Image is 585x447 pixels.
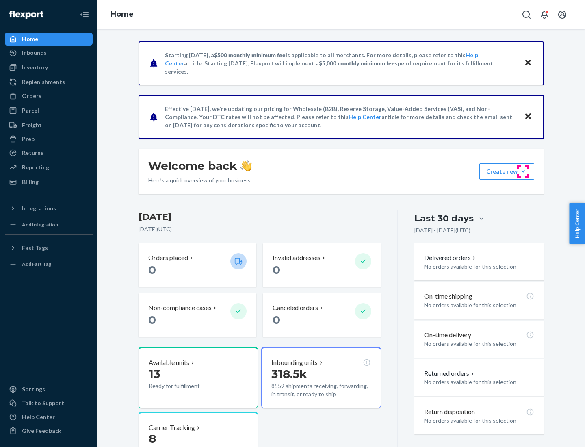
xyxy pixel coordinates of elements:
[22,385,45,393] div: Settings
[424,378,534,386] p: No orders available for this selection
[273,263,280,277] span: 0
[424,407,475,417] p: Return disposition
[424,263,534,271] p: No orders available for this selection
[273,303,318,312] p: Canceled orders
[139,225,381,233] p: [DATE] ( UTC )
[22,35,38,43] div: Home
[22,149,43,157] div: Returns
[424,301,534,309] p: No orders available for this selection
[165,51,516,76] p: Starting [DATE], a is applicable to all merchants. For more details, please refer to this article...
[148,158,252,173] h1: Welcome back
[22,260,51,267] div: Add Fast Tag
[5,146,93,159] a: Returns
[479,163,534,180] button: Create new
[22,163,49,171] div: Reporting
[536,7,552,23] button: Open notifications
[271,367,307,381] span: 318.5k
[5,383,93,396] a: Settings
[424,417,534,425] p: No orders available for this selection
[261,347,381,408] button: Inbounding units318.5k8559 shipments receiving, forwarding, in transit, or ready to ship
[5,410,93,423] a: Help Center
[148,176,252,184] p: Here’s a quick overview of your business
[5,61,93,74] a: Inventory
[414,226,470,234] p: [DATE] - [DATE] ( UTC )
[523,111,533,123] button: Close
[149,432,156,445] span: 8
[22,135,35,143] div: Prep
[240,160,252,171] img: hand-wave emoji
[5,132,93,145] a: Prep
[149,382,224,390] p: Ready for fulfillment
[22,63,48,72] div: Inventory
[263,293,381,337] button: Canceled orders 0
[22,121,42,129] div: Freight
[273,313,280,327] span: 0
[9,11,43,19] img: Flexport logo
[149,423,195,432] p: Carrier Tracking
[104,3,140,26] ol: breadcrumbs
[22,221,58,228] div: Add Integration
[424,340,534,348] p: No orders available for this selection
[424,330,471,340] p: On-time delivery
[424,369,476,378] button: Returned orders
[5,241,93,254] button: Fast Tags
[22,244,48,252] div: Fast Tags
[22,204,56,213] div: Integrations
[5,76,93,89] a: Replenishments
[139,293,256,337] button: Non-compliance cases 0
[148,253,188,263] p: Orders placed
[569,203,585,244] button: Help Center
[554,7,570,23] button: Open account menu
[523,57,533,69] button: Close
[271,382,370,398] p: 8559 shipments receiving, forwarding, in transit, or ready to ship
[5,176,93,189] a: Billing
[273,253,321,263] p: Invalid addresses
[149,358,189,367] p: Available units
[139,210,381,223] h3: [DATE]
[271,358,318,367] p: Inbounding units
[5,119,93,132] a: Freight
[22,399,64,407] div: Talk to Support
[518,7,535,23] button: Open Search Box
[5,258,93,271] a: Add Fast Tag
[139,243,256,287] button: Orders placed 0
[5,424,93,437] button: Give Feedback
[5,89,93,102] a: Orders
[22,78,65,86] div: Replenishments
[22,413,55,421] div: Help Center
[414,212,474,225] div: Last 30 days
[22,178,39,186] div: Billing
[424,292,472,301] p: On-time shipping
[424,253,477,263] button: Delivered orders
[5,218,93,231] a: Add Integration
[5,104,93,117] a: Parcel
[149,367,160,381] span: 13
[165,105,516,129] p: Effective [DATE], we're updating our pricing for Wholesale (B2B), Reserve Storage, Value-Added Se...
[22,49,47,57] div: Inbounds
[349,113,381,120] a: Help Center
[5,202,93,215] button: Integrations
[5,161,93,174] a: Reporting
[5,33,93,46] a: Home
[22,106,39,115] div: Parcel
[22,92,41,100] div: Orders
[148,303,212,312] p: Non-compliance cases
[110,10,134,19] a: Home
[5,397,93,410] a: Talk to Support
[214,52,286,59] span: $500 monthly minimum fee
[148,263,156,277] span: 0
[22,427,61,435] div: Give Feedback
[263,243,381,287] button: Invalid addresses 0
[319,60,395,67] span: $5,000 monthly minimum fee
[148,313,156,327] span: 0
[76,7,93,23] button: Close Navigation
[139,347,258,408] button: Available units13Ready for fulfillment
[5,46,93,59] a: Inbounds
